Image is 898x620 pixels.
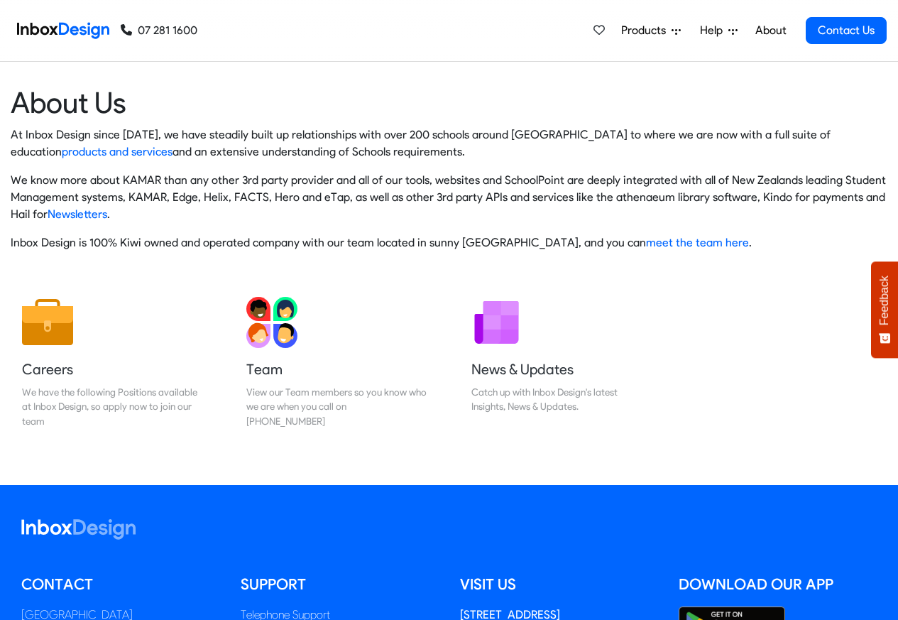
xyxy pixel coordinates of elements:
a: Contact Us [806,17,887,44]
a: About [751,16,790,45]
h5: Contact [21,574,219,595]
a: products and services [62,145,173,158]
a: Careers We have the following Positions available at Inbox Design, so apply now to join our team [11,285,214,440]
div: View our Team members so you know who we are when you call on [PHONE_NUMBER] [246,385,427,428]
span: Products [621,22,672,39]
a: Help [694,16,743,45]
h5: Team [246,359,427,379]
h5: News & Updates [471,359,652,379]
button: Feedback - Show survey [871,261,898,358]
h5: Support [241,574,439,595]
a: Newsletters [48,207,107,221]
img: 2022_01_12_icon_newsletter.svg [471,297,522,348]
a: Team View our Team members so you know who we are when you call on [PHONE_NUMBER] [235,285,438,440]
span: Feedback [878,276,891,325]
p: Inbox Design is 100% Kiwi owned and operated company with our team located in sunny [GEOGRAPHIC_D... [11,234,887,251]
span: Help [700,22,728,39]
a: meet the team here [646,236,749,249]
img: logo_inboxdesign_white.svg [21,519,136,540]
img: 2022_01_13_icon_team.svg [246,297,297,348]
h5: Careers [22,359,202,379]
a: News & Updates Catch up with Inbox Design's latest Insights, News & Updates. [460,285,663,440]
div: Catch up with Inbox Design's latest Insights, News & Updates. [471,385,652,414]
heading: About Us [11,85,887,121]
h5: Visit us [460,574,658,595]
p: At Inbox Design since [DATE], we have steadily built up relationships with over 200 schools aroun... [11,126,887,161]
p: We know more about KAMAR than any other 3rd party provider and all of our tools, websites and Sch... [11,172,887,223]
img: 2022_01_13_icon_job.svg [22,297,73,348]
h5: Download our App [679,574,877,595]
a: Products [615,16,686,45]
a: 07 281 1600 [121,22,197,39]
div: We have the following Positions available at Inbox Design, so apply now to join our team [22,385,202,428]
